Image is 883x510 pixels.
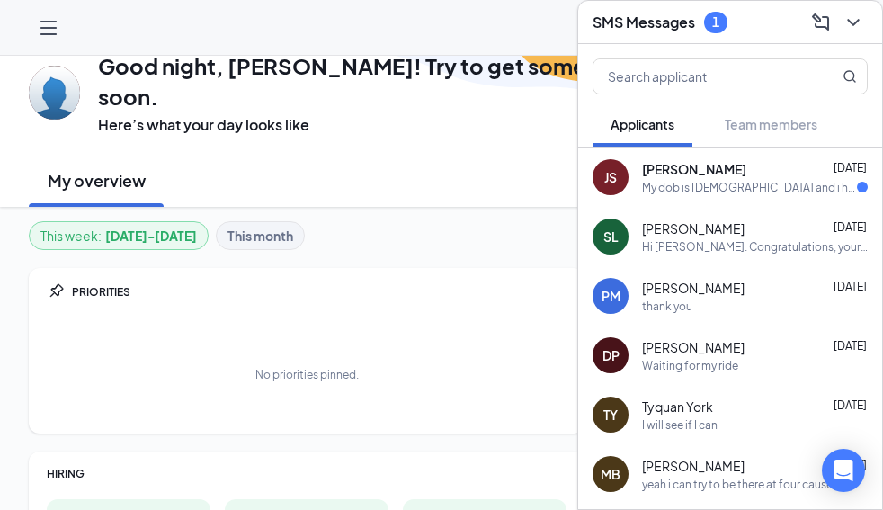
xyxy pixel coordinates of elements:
[602,346,620,364] div: DP
[642,219,745,237] span: [PERSON_NAME]
[822,449,865,492] div: Open Intercom Messenger
[40,226,197,246] div: This week :
[105,226,197,246] b: [DATE] - [DATE]
[611,116,674,132] span: Applicants
[255,367,359,382] div: No priorities pinned.
[834,161,867,174] span: [DATE]
[98,50,660,112] h1: Good night, [PERSON_NAME]! Try to get some rest soon.
[843,69,857,84] svg: MagnifyingGlass
[47,466,566,481] div: HIRING
[72,284,566,300] div: PRIORITIES
[834,339,867,353] span: [DATE]
[834,220,867,234] span: [DATE]
[642,358,738,373] div: Waiting for my ride
[603,228,619,246] div: SL
[642,299,692,314] div: thank you
[642,338,745,356] span: [PERSON_NAME]
[642,477,868,492] div: yeah i can try to be there at four cause i get out of school at 3
[839,8,868,37] button: ChevronDown
[593,59,807,94] input: Search applicant
[642,160,746,178] span: [PERSON_NAME]
[642,239,868,255] div: Hi [PERSON_NAME]. Congratulations, your meeting with [PERSON_NAME] for Opening Team Members-Food ...
[843,12,864,33] svg: ChevronDown
[725,116,817,132] span: Team members
[810,12,832,33] svg: ComposeMessage
[642,398,713,416] span: Tyquan York
[642,279,745,297] span: [PERSON_NAME]
[604,168,617,186] div: JS
[29,66,80,120] img: Brittany Martin
[712,14,719,30] div: 1
[98,115,660,135] h3: Here’s what your day looks like
[807,8,835,37] button: ComposeMessage
[602,287,620,305] div: PM
[642,457,745,475] span: [PERSON_NAME]
[603,406,618,424] div: TY
[227,226,293,246] b: This month
[593,13,695,32] h3: SMS Messages
[834,280,867,293] span: [DATE]
[48,169,146,192] h2: My overview
[642,417,718,433] div: I will see if I can
[38,17,59,39] svg: Hamburger
[601,465,620,483] div: MB
[642,180,857,195] div: My dob is [DEMOGRAPHIC_DATA] and i have another email if you decide to still hire me if you cant ...
[834,398,867,412] span: [DATE]
[47,282,65,300] svg: Pin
